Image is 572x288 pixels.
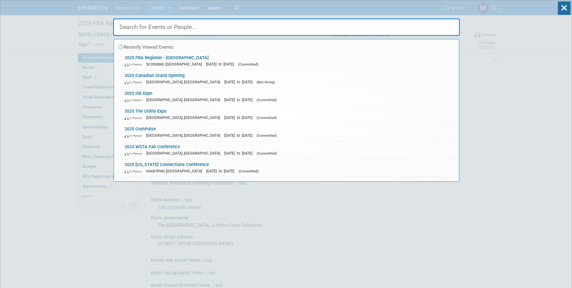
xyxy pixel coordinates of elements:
span: In-Person [125,80,145,84]
span: In-Person [125,134,145,138]
span: [DATE] to [DATE] [224,98,255,102]
a: 2025 ISE Expo In-Person [GEOGRAPHIC_DATA], [GEOGRAPHIC_DATA] [DATE] to [DATE] (Committed) [122,88,456,105]
a: 2025 FBA Regional - [GEOGRAPHIC_DATA] In-Person Scottsdale, [GEOGRAPHIC_DATA] [DATE] to [DATE] (C... [122,52,456,70]
span: (Not Going) [257,80,275,84]
span: Hood River, [GEOGRAPHIC_DATA] [146,169,205,173]
span: [DATE] to [DATE] [206,169,237,173]
span: [DATE] to [DATE] [224,80,255,84]
a: 2025 Canadian Grand Opening In-Person [GEOGRAPHIC_DATA], [GEOGRAPHIC_DATA] [DATE] to [DATE] (Not ... [122,70,456,88]
span: (Committed) [257,116,277,120]
span: In-Person [125,169,145,173]
span: (Committed) [238,62,258,66]
span: In-Person [125,116,145,120]
span: (Committed) [239,169,259,173]
span: [GEOGRAPHIC_DATA], [GEOGRAPHIC_DATA] [146,80,223,84]
span: In-Person [125,98,145,102]
span: [GEOGRAPHIC_DATA], [GEOGRAPHIC_DATA] [146,133,223,138]
a: 2025 The Utility Expo In-Person [GEOGRAPHIC_DATA], [GEOGRAPHIC_DATA] [DATE] to [DATE] (Committed) [122,106,456,123]
span: [GEOGRAPHIC_DATA], [GEOGRAPHIC_DATA] [146,151,223,155]
a: 2024 WSTA Fall Conference In-Person [GEOGRAPHIC_DATA], [GEOGRAPHIC_DATA] [DATE] to [DATE] (Commit... [122,141,456,159]
span: [GEOGRAPHIC_DATA], [GEOGRAPHIC_DATA] [146,115,223,120]
span: [DATE] to [DATE] [224,133,255,138]
span: (Committed) [257,98,277,102]
span: [DATE] to [DATE] [224,115,255,120]
span: (Committed) [257,151,277,155]
input: Search for Events or People... [113,18,460,36]
a: 2025 ComPulse In-Person [GEOGRAPHIC_DATA], [GEOGRAPHIC_DATA] [DATE] to [DATE] (Committed) [122,123,456,141]
span: In-Person [125,152,145,155]
span: Scottsdale, [GEOGRAPHIC_DATA] [146,62,205,66]
span: [GEOGRAPHIC_DATA], [GEOGRAPHIC_DATA] [146,98,223,102]
span: (Committed) [257,133,277,138]
span: [DATE] to [DATE] [224,151,255,155]
span: [DATE] to [DATE] [206,62,237,66]
a: 2025 [US_STATE] Connections Conference In-Person Hood River, [GEOGRAPHIC_DATA] [DATE] to [DATE] (... [122,159,456,177]
div: Recently Viewed Events: [117,39,456,52]
span: In-Person [125,62,145,66]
